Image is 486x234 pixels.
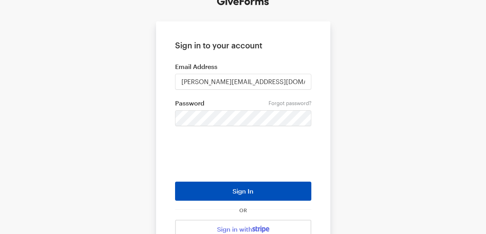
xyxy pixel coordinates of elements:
button: Sign In [175,182,311,201]
img: stripe-07469f1003232ad58a8838275b02f7af1ac9ba95304e10fa954b414cd571f63b.svg [252,226,269,233]
a: Forgot password? [269,100,311,106]
label: Email Address [175,63,311,71]
h1: Sign in to your account [175,40,311,50]
span: OR [238,207,249,213]
label: Password [175,99,311,107]
iframe: reCAPTCHA [183,138,303,169]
